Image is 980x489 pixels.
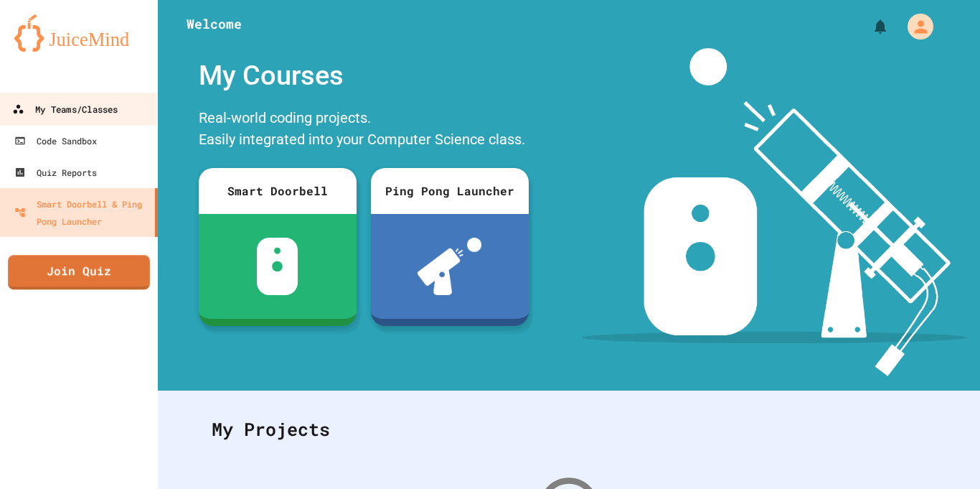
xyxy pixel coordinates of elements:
[371,168,529,214] div: Ping Pong Launcher
[8,255,150,289] a: Join Quiz
[192,48,536,103] div: My Courses
[199,168,357,214] div: Smart Doorbell
[582,48,966,376] img: banner-image-my-projects.png
[892,10,937,43] div: My Account
[845,14,892,39] div: My Notifications
[192,103,536,157] div: Real-world coding projects. Easily integrated into your Computer Science class.
[14,132,97,149] div: Code Sandbox
[197,401,941,457] div: My Projects
[14,14,143,52] img: logo-orange.svg
[12,101,118,118] div: My Teams/Classes
[257,238,298,295] img: sdb-white.svg
[418,238,481,295] img: ppl-with-ball.png
[14,195,149,230] div: Smart Doorbell & Ping Pong Launcher
[14,164,97,181] div: Quiz Reports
